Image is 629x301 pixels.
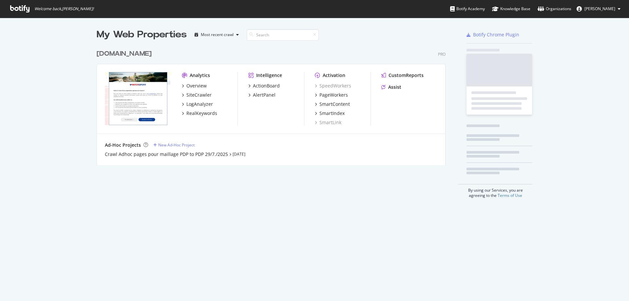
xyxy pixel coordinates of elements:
[97,49,152,59] div: [DOMAIN_NAME]
[97,41,451,165] div: grid
[467,31,519,38] a: Botify Chrome Plugin
[233,151,245,157] a: [DATE]
[182,83,207,89] a: Overview
[186,92,212,98] div: SiteCrawler
[450,6,485,12] div: Botify Academy
[319,92,348,98] div: PageWorkers
[34,6,94,11] span: Welcome back, [PERSON_NAME] !
[253,83,280,89] div: ActionBoard
[498,193,522,198] a: Terms of Use
[192,29,241,40] button: Most recent crawl
[256,72,282,79] div: Intelligence
[97,28,187,41] div: My Web Properties
[97,49,154,59] a: [DOMAIN_NAME]
[248,83,280,89] a: ActionBoard
[571,4,626,14] button: [PERSON_NAME]
[315,101,350,107] a: SmartContent
[438,51,446,57] div: Pro
[105,72,171,125] img: www.intersport.fr
[381,84,401,90] a: Assist
[158,142,195,148] div: New Ad-Hoc Project
[186,83,207,89] div: Overview
[492,6,530,12] div: Knowledge Base
[153,142,195,148] a: New Ad-Hoc Project
[105,151,228,158] a: Crawl Adhoc pages pour maillage PDP to PDP 29/7./2025
[315,83,351,89] a: SpeedWorkers
[186,110,217,117] div: RealKeywords
[315,92,348,98] a: PageWorkers
[201,33,234,37] div: Most recent crawl
[105,142,141,148] div: Ad-Hoc Projects
[248,92,276,98] a: AlertPanel
[538,6,571,12] div: Organizations
[388,84,401,90] div: Assist
[186,101,213,107] div: LogAnalyzer
[389,72,424,79] div: CustomReports
[182,101,213,107] a: LogAnalyzer
[319,101,350,107] div: SmartContent
[253,92,276,98] div: AlertPanel
[247,29,319,41] input: Search
[323,72,345,79] div: Activation
[584,6,615,11] span: Claro Mathilde
[315,110,345,117] a: SmartIndex
[473,31,519,38] div: Botify Chrome Plugin
[315,119,341,126] a: SmartLink
[458,184,532,198] div: By using our Services, you are agreeing to the
[319,110,345,117] div: SmartIndex
[190,72,210,79] div: Analytics
[182,92,212,98] a: SiteCrawler
[381,72,424,79] a: CustomReports
[182,110,217,117] a: RealKeywords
